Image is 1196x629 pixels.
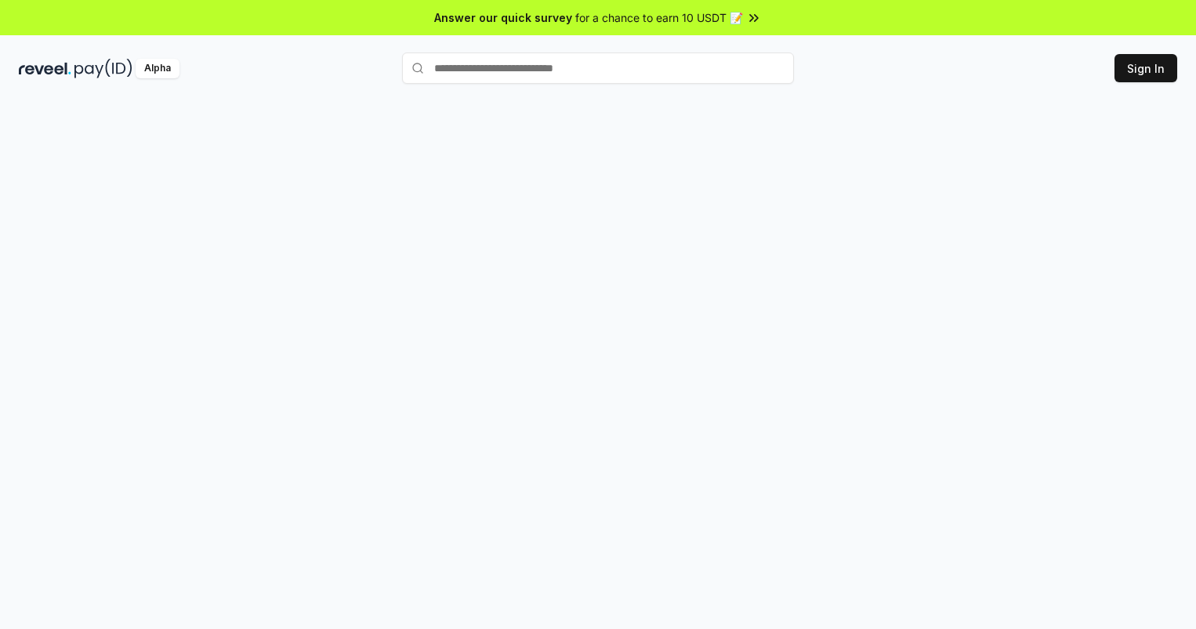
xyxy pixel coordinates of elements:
button: Sign In [1114,54,1177,82]
img: reveel_dark [19,59,71,78]
img: pay_id [74,59,132,78]
span: for a chance to earn 10 USDT 📝 [575,9,743,26]
span: Answer our quick survey [434,9,572,26]
div: Alpha [136,59,179,78]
